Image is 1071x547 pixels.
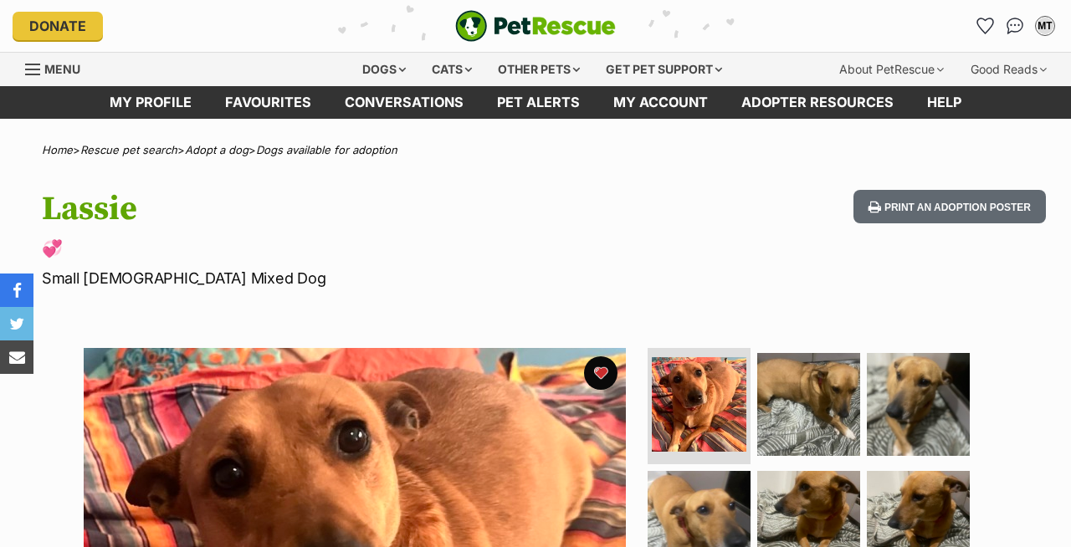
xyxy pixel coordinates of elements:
img: Photo of Lassie [652,357,746,452]
div: Get pet support [594,53,734,86]
div: MT [1037,18,1053,34]
button: favourite [584,356,617,390]
a: PetRescue [455,10,616,42]
a: conversations [328,86,480,119]
button: My account [1032,13,1058,39]
div: Good Reads [959,53,1058,86]
a: Dogs available for adoption [256,143,397,156]
a: Adopt a dog [185,143,249,156]
span: Menu [44,62,80,76]
ul: Account quick links [971,13,1058,39]
a: My account [597,86,725,119]
img: logo-e224e6f780fb5917bec1dbf3a21bbac754714ae5b6737aabdf751b685950b380.svg [455,10,616,42]
img: Photo of Lassie [757,353,860,456]
h1: Lassie [42,190,654,228]
a: Home [42,143,73,156]
div: Cats [420,53,484,86]
a: Favourites [971,13,998,39]
a: Help [910,86,978,119]
a: Adopter resources [725,86,910,119]
a: My profile [93,86,208,119]
img: Photo of Lassie [867,353,970,456]
div: Other pets [486,53,592,86]
button: Print an adoption poster [853,190,1046,224]
div: Dogs [351,53,418,86]
p: 💞 [42,237,654,260]
a: Menu [25,53,92,83]
a: Pet alerts [480,86,597,119]
a: Donate [13,12,103,40]
a: Favourites [208,86,328,119]
img: chat-41dd97257d64d25036548639549fe6c8038ab92f7586957e7f3b1b290dea8141.svg [1007,18,1024,34]
p: Small [DEMOGRAPHIC_DATA] Mixed Dog [42,267,654,289]
a: Rescue pet search [80,143,177,156]
a: Conversations [1002,13,1028,39]
div: About PetRescue [828,53,956,86]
